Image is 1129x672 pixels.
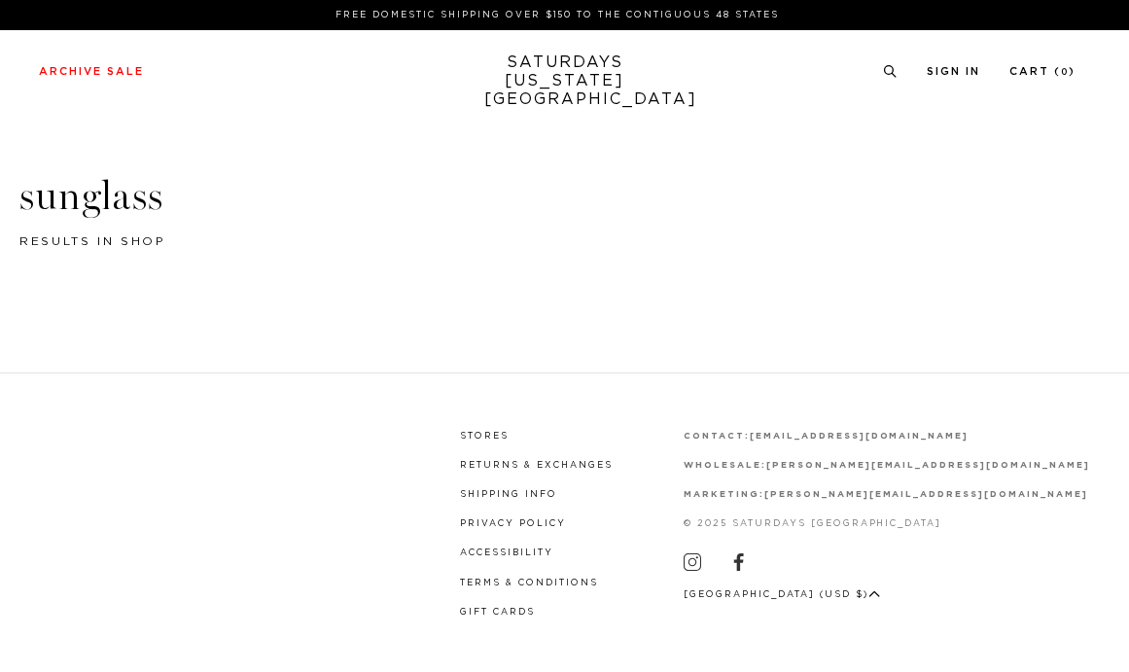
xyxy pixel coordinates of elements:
a: Archive Sale [39,66,144,77]
a: Shipping Info [460,490,557,499]
span: results in shop [19,235,166,247]
a: Gift Cards [460,608,535,617]
a: Terms & Conditions [460,579,598,587]
a: [PERSON_NAME][EMAIL_ADDRESS][DOMAIN_NAME] [766,461,1090,470]
a: Returns & Exchanges [460,461,613,470]
a: Cart (0) [1009,66,1076,77]
strong: marketing: [684,490,764,499]
a: [PERSON_NAME][EMAIL_ADDRESS][DOMAIN_NAME] [764,490,1088,499]
a: Sign In [927,66,980,77]
small: 0 [1061,68,1069,77]
strong: wholesale: [684,461,766,470]
button: [GEOGRAPHIC_DATA] (USD $) [684,587,880,602]
p: FREE DOMESTIC SHIPPING OVER $150 TO THE CONTIGUOUS 48 STATES [47,8,1068,22]
a: Privacy Policy [460,519,566,528]
a: [EMAIL_ADDRESS][DOMAIN_NAME] [750,432,969,441]
strong: contact: [684,432,750,441]
h3: sunglass [19,171,1110,222]
p: © 2025 Saturdays [GEOGRAPHIC_DATA] [684,516,1090,531]
a: Accessibility [460,548,553,557]
a: Stores [460,432,509,441]
a: SATURDAYS[US_STATE][GEOGRAPHIC_DATA] [484,53,645,109]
